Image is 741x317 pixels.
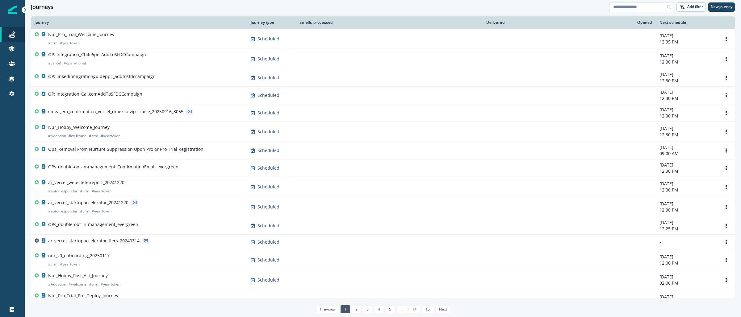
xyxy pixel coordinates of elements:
a: OPs_double-opt-in-management_evergreenScheduled-[DATE]12:25 PMOptions [31,217,735,234]
p: Scheduled [257,297,279,303]
div: Journey [35,20,243,25]
p: 12:30 PM [659,95,714,101]
p: Scheduled [257,110,279,116]
p: Scheduled [257,129,279,135]
a: OP: linkedinmigrationguideppc_addtosfdccampaignScheduled-[DATE]12:30 PMOptions [31,69,735,86]
button: Options [721,255,731,265]
p: 12:30 PM [659,113,714,119]
button: Options [721,221,731,230]
p: # crm [48,261,57,267]
p: [DATE] [659,181,714,187]
p: [DATE] [659,254,714,260]
p: 12:30 PM [659,168,714,174]
p: emea_em_confirmation_vercel_dmexco-vip-cruise_20250916_3055 [48,109,183,115]
a: ar_vercel_startupaccelerator_20241220#auto-responder#crm#yeartokenScheduled-[DATE]12:30 PMOptions [31,197,735,217]
p: # crm [80,188,89,194]
p: Scheduled [257,223,279,229]
p: Nur_Hobby_Post_Act_Journey [48,273,108,279]
p: # welcome [69,281,86,287]
div: Emails processed [297,20,333,25]
p: [DATE] [659,294,714,300]
p: # yeartoken [60,40,80,46]
p: Ops_Removal From Nurture Suppression Upon Pro or Pro Trial Registration [48,146,203,152]
p: New journey [711,5,732,9]
p: # yeartoken [101,133,120,139]
button: Add filter [676,2,706,12]
a: Ops_Removal From Nurture Suppression Upon Pro or Pro Trial RegistrationScheduled-[DATE]09:00 AMOp... [31,142,735,159]
button: Options [721,295,731,305]
a: emea_em_confirmation_vercel_dmexco-vip-cruise_20250916_3055Scheduled-[DATE]12:30 PMOptions [31,104,735,121]
p: # Adoption [48,133,66,139]
p: 02:00 PM [659,280,714,286]
a: Jump forward [396,305,407,313]
button: Options [721,202,731,212]
a: Page 3 [363,305,372,313]
p: [DATE] [659,220,714,226]
p: 12:30 PM [659,78,714,84]
p: ar_vercel_startupaccelerator_tiers_20240314 [48,238,140,244]
div: Next schedule [659,20,714,25]
p: 12:30 PM [659,187,714,193]
p: Scheduled [257,75,279,81]
p: # welcome [69,133,86,139]
p: # crm [80,208,89,214]
button: Options [721,237,731,247]
p: Scheduled [257,56,279,62]
p: [DATE] [659,274,714,280]
p: # yeartoken [101,281,120,287]
p: OPs_double-opt-in-management_evergreen [48,221,138,228]
ul: Pagination [315,305,451,313]
p: 12:35 PM [659,39,714,45]
p: # auto-responder [48,188,77,194]
p: Scheduled [257,277,279,283]
p: Scheduled [257,36,279,42]
button: Options [721,275,731,285]
button: Options [721,54,731,64]
p: Scheduled [257,239,279,245]
p: Nur_Pro_Trial_Pre_Deploy_Journey [48,293,118,299]
p: 12:30 PM [659,59,714,65]
p: [DATE] [659,107,714,113]
div: Opened [512,20,652,25]
p: [DATE] [659,89,714,95]
p: 12:25 PM [659,226,714,232]
p: 12:00 PM [659,260,714,266]
a: Page 15 [422,305,433,313]
p: nur_v0_onboarding_20250117 [48,253,110,259]
a: Page 2 [352,305,361,313]
p: # yeartoken [92,188,111,194]
a: Nur_Hobby_Post_Act_Journey#Adoption#welcome#crm#yeartokenScheduled-[DATE]02:00 PMOptions [31,270,735,290]
p: ar_vercel_websiteteireport_20241220 [48,179,124,186]
p: # auto-responder [48,208,77,214]
p: Scheduled [257,147,279,154]
a: Page 4 [374,305,384,313]
p: - [659,239,714,245]
button: Options [721,163,731,173]
div: Delivered [340,20,504,25]
a: Nur_Pro_Trial_Welcome_Journey#crm#yeartokenScheduled-[DATE]12:35 PMOptions [31,29,735,49]
a: Next page [435,305,451,313]
p: OP: linkedinmigrationguideppc_addtosfdccampaign [48,73,156,80]
h1: Journeys [31,4,53,10]
p: Nur_Pro_Trial_Welcome_Journey [48,31,114,38]
a: Page 1 is your current page [341,305,350,313]
p: # crm [89,133,98,139]
button: Options [721,34,731,43]
p: # crm [48,40,57,46]
p: [DATE] [659,33,714,39]
p: OP: Integration_Cal.comAddToSFDCCampaign [48,91,142,97]
p: [DATE] [659,53,714,59]
button: Options [721,108,731,117]
a: Page 5 [385,305,395,313]
button: Options [721,182,731,191]
button: Options [721,146,731,155]
a: OPs_double-opt-in-management_ConfirmationEmail_evergreenScheduled-[DATE]12:30 PMOptions [31,159,735,177]
button: New journey [708,2,735,12]
img: Inflection [8,6,17,14]
p: OP: Integration_ChiliPiperAddToSFDCCampaign [48,51,146,58]
p: [DATE] [659,72,714,78]
p: [DATE] [659,126,714,132]
button: Options [721,91,731,100]
p: 12:30 PM [659,207,714,213]
p: # Adoption [48,281,66,287]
